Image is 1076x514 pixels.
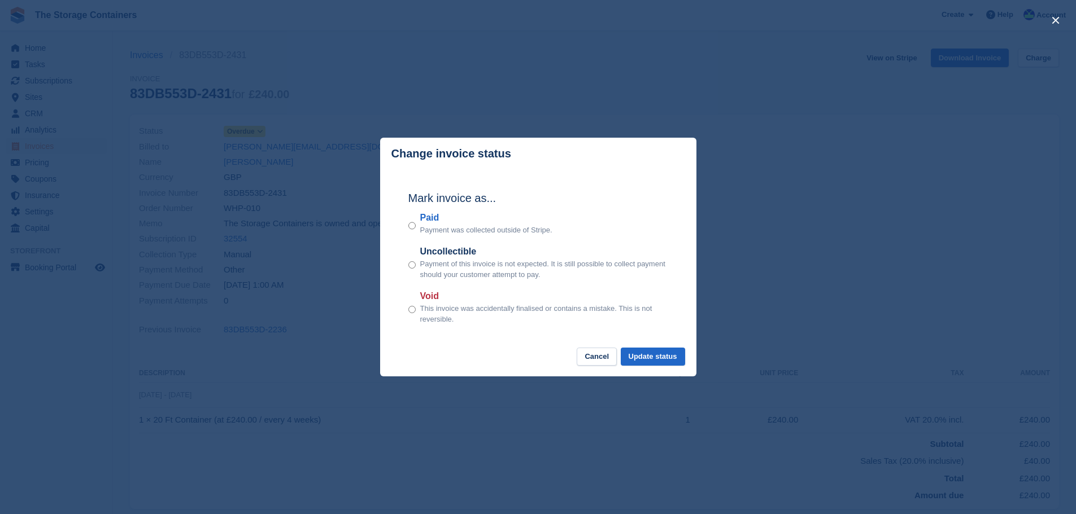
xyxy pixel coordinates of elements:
button: close [1047,11,1065,29]
button: Update status [621,348,685,366]
label: Void [420,289,668,303]
label: Paid [420,211,552,225]
p: Payment was collected outside of Stripe. [420,225,552,236]
h2: Mark invoice as... [408,190,668,207]
button: Cancel [577,348,617,366]
p: Change invoice status [391,147,511,160]
p: Payment of this invoice is not expected. It is still possible to collect payment should your cust... [420,258,668,280]
label: Uncollectible [420,245,668,258]
p: This invoice was accidentally finalised or contains a mistake. This is not reversible. [420,303,668,325]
